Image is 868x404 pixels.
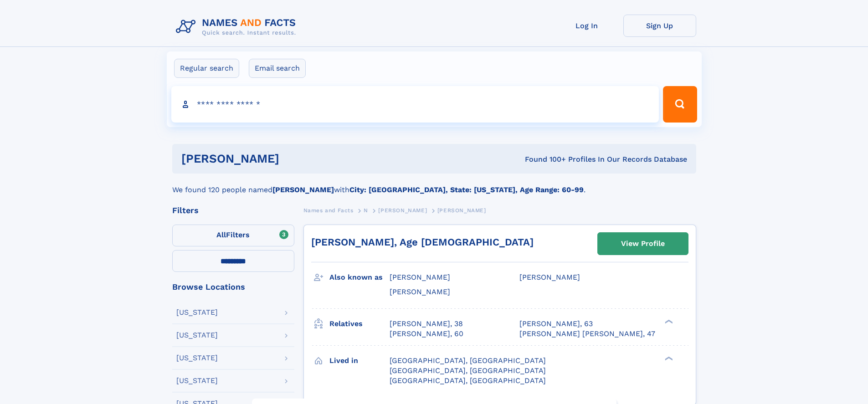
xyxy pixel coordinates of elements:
span: [PERSON_NAME] [390,273,450,281]
label: Email search [249,59,306,78]
a: [PERSON_NAME], 60 [390,329,463,339]
span: All [216,230,226,239]
button: Search Button [663,86,697,123]
a: [PERSON_NAME] [378,205,427,216]
div: [US_STATE] [176,332,218,339]
div: We found 120 people named with . [172,174,696,195]
a: [PERSON_NAME], 63 [519,319,593,329]
img: Logo Names and Facts [172,15,303,39]
a: [PERSON_NAME], Age [DEMOGRAPHIC_DATA] [311,236,534,248]
b: City: [GEOGRAPHIC_DATA], State: [US_STATE], Age Range: 60-99 [349,185,584,194]
span: [PERSON_NAME] [437,207,486,214]
div: [US_STATE] [176,377,218,384]
div: ❯ [663,355,673,361]
div: ❯ [663,318,673,324]
span: [GEOGRAPHIC_DATA], [GEOGRAPHIC_DATA] [390,356,546,365]
span: [GEOGRAPHIC_DATA], [GEOGRAPHIC_DATA] [390,366,546,375]
h3: Lived in [329,353,390,368]
h3: Also known as [329,270,390,285]
div: View Profile [621,233,665,254]
div: Browse Locations [172,283,294,291]
div: Filters [172,206,294,215]
b: [PERSON_NAME] [272,185,334,194]
a: View Profile [598,233,688,255]
span: [PERSON_NAME] [378,207,427,214]
a: Names and Facts [303,205,354,216]
a: [PERSON_NAME] [PERSON_NAME], 47 [519,329,655,339]
span: [PERSON_NAME] [390,287,450,296]
a: Log In [550,15,623,37]
div: [US_STATE] [176,354,218,362]
span: [GEOGRAPHIC_DATA], [GEOGRAPHIC_DATA] [390,376,546,385]
h1: [PERSON_NAME] [181,153,402,164]
label: Filters [172,225,294,246]
span: [PERSON_NAME] [519,273,580,281]
div: Found 100+ Profiles In Our Records Database [402,154,687,164]
span: N [364,207,368,214]
a: [PERSON_NAME], 38 [390,319,463,329]
label: Regular search [174,59,239,78]
a: Sign Up [623,15,696,37]
div: [US_STATE] [176,309,218,316]
a: N [364,205,368,216]
h3: Relatives [329,316,390,332]
input: search input [171,86,659,123]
